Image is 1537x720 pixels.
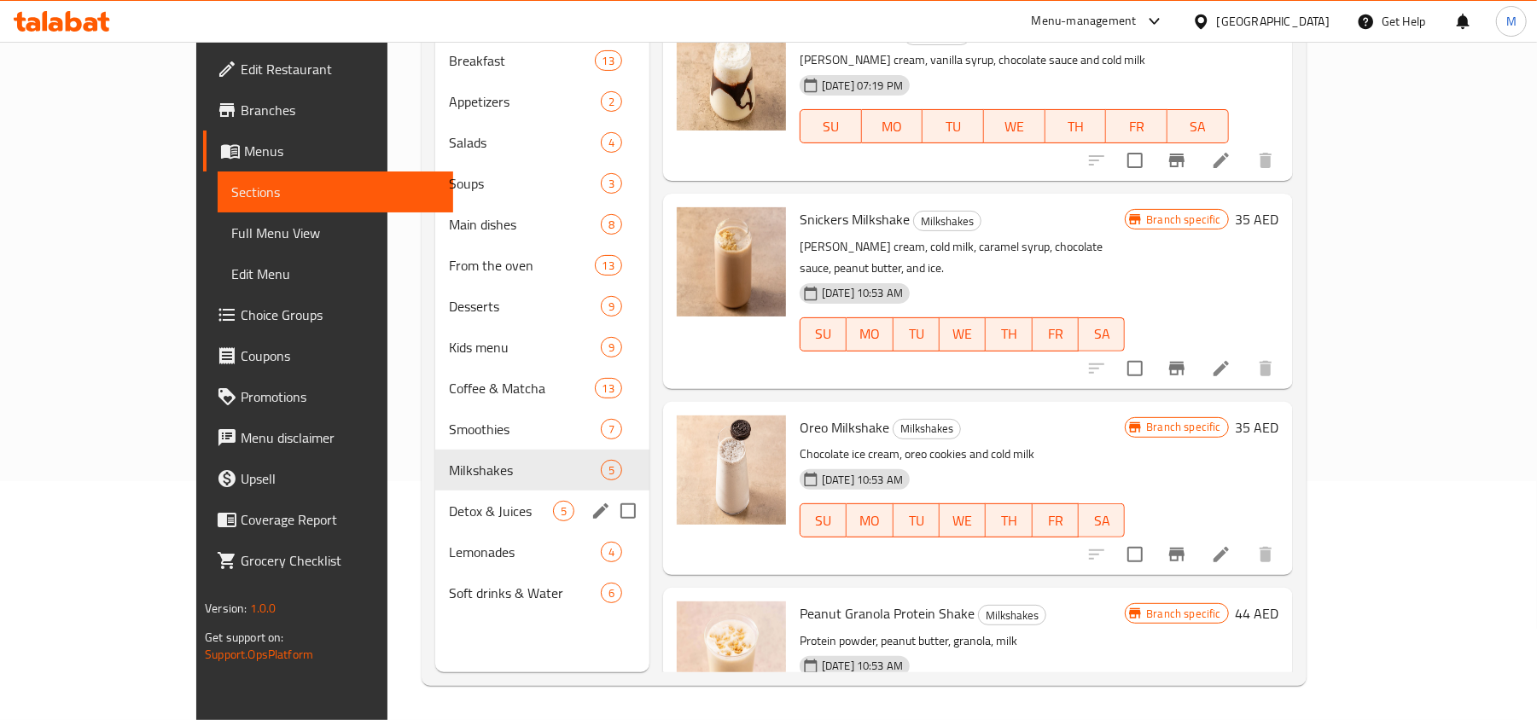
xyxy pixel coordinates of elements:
div: Appetizers2 [435,81,649,122]
span: 9 [602,340,621,356]
div: Milkshakes [893,419,961,439]
nav: Menu sections [435,33,649,620]
span: TU [900,508,933,533]
img: Snickers Milkshake [677,207,786,316]
span: Edit Restaurant [241,59,440,79]
span: 6 [602,585,621,601]
a: Edit menu item [1211,544,1231,565]
span: SU [807,508,840,533]
span: Menu disclaimer [241,427,440,448]
h6: 44 AED [1236,601,1279,625]
span: Coverage Report [241,509,440,530]
button: TU [894,503,940,537]
div: Milkshakes [449,460,601,480]
span: TH [993,508,1025,533]
div: Coffee & Matcha [449,378,595,398]
img: Peanut Granola Protein Shake [677,601,786,711]
a: Choice Groups [203,294,453,335]
span: 13 [596,258,621,274]
span: 5 [602,462,621,479]
button: FR [1033,503,1079,537]
span: 9 [602,299,621,315]
span: Soups [449,173,601,194]
p: Protein powder, peanut butter, granola, milk [800,630,1126,652]
span: Milkshakes [894,419,960,438]
span: Main dishes [449,214,601,235]
div: items [601,91,622,112]
button: Branch-specific-item [1156,140,1197,181]
span: SU [807,322,840,346]
span: Snickers Milkshake [800,206,910,232]
button: delete [1245,348,1286,389]
div: From the oven13 [435,245,649,286]
a: Edit Restaurant [203,49,453,90]
h6: 38 AED [1236,21,1279,45]
span: Lemonades [449,542,601,562]
span: 5 [554,503,573,520]
div: Salads [449,132,601,153]
div: Breakfast13 [435,40,649,81]
span: Choice Groups [241,305,440,325]
span: Milkshakes [914,212,981,231]
span: Edit Menu [231,264,440,284]
div: items [595,255,622,276]
a: Promotions [203,376,453,417]
span: Oreo Milkshake [800,415,889,440]
button: TU [894,317,940,351]
span: Sections [231,182,440,202]
p: [PERSON_NAME] cream, vanilla syrup, chocolate sauce and cold milk [800,49,1229,71]
a: Coupons [203,335,453,376]
span: SA [1086,322,1118,346]
span: Milkshakes [979,606,1045,625]
span: TU [929,114,977,139]
div: Kids menu9 [435,327,649,368]
button: SA [1167,109,1229,143]
span: 4 [602,544,621,560]
span: Appetizers [449,91,601,112]
span: Soft drinks & Water [449,583,601,603]
span: WE [946,322,979,346]
a: Edit menu item [1211,150,1231,171]
button: TU [923,109,984,143]
span: [DATE] 10:53 AM [815,658,910,674]
div: Smoothies7 [435,409,649,450]
button: MO [862,109,923,143]
span: Select to update [1117,142,1153,178]
span: [DATE] 07:19 PM [815,78,910,94]
span: Breakfast [449,50,595,71]
button: WE [940,503,986,537]
div: Lemonades4 [435,531,649,572]
span: SA [1174,114,1222,139]
button: FR [1033,317,1079,351]
button: TH [1045,109,1107,143]
span: Grocery Checklist [241,550,440,571]
span: Select to update [1117,351,1153,386]
span: MO [869,114,917,139]
span: Kids menu [449,337,601,357]
div: Milkshakes5 [435,450,649,491]
button: FR [1106,109,1167,143]
a: Upsell [203,458,453,499]
a: Coverage Report [203,499,453,540]
span: FR [1113,114,1161,139]
span: Desserts [449,296,601,316]
span: Branch specific [1139,606,1227,622]
div: items [601,419,622,439]
a: Support.OpsPlatform [205,643,313,665]
button: Branch-specific-item [1156,534,1197,575]
span: SU [807,114,855,139]
span: 8 [602,217,621,233]
span: WE [946,508,979,533]
button: SU [800,503,847,537]
span: Branch specific [1139,419,1227,435]
p: [PERSON_NAME] cream, cold milk, caramel syrup, chocolate sauce, peanut butter, and ice. [800,236,1126,279]
span: Smoothies [449,419,601,439]
div: Soft drinks & Water6 [435,572,649,613]
a: Menus [203,131,453,171]
div: From the oven [449,255,595,276]
button: MO [847,503,893,537]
